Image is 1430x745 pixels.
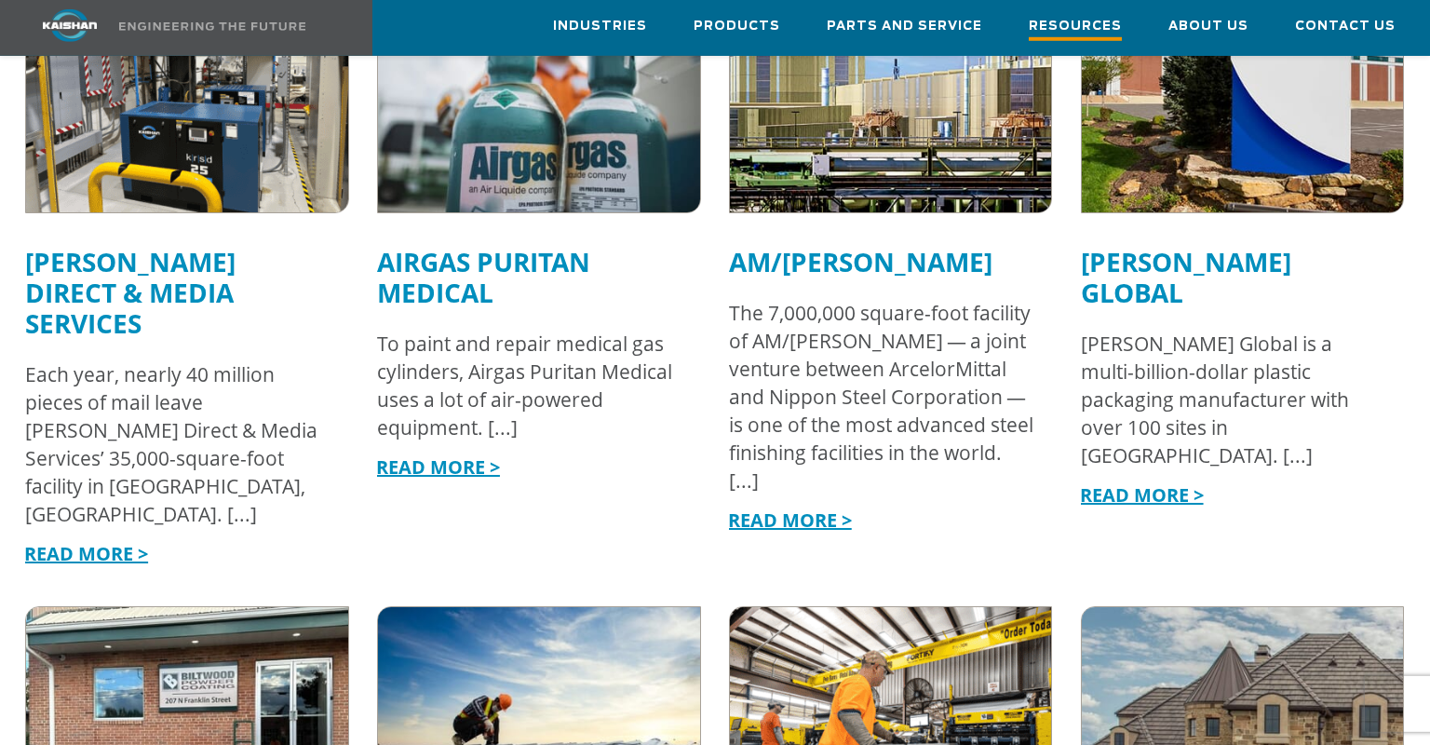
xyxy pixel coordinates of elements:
span: Contact Us [1295,16,1396,37]
div: Each year, nearly 40 million pieces of mail leave [PERSON_NAME] Direct & Media Services’ 35,000-s... [25,360,331,528]
a: About Us [1168,1,1248,51]
img: Engineering the future [119,22,305,31]
span: Industries [553,16,647,37]
a: Resources [1029,1,1122,55]
a: READ MORE > [1080,482,1204,508]
div: [PERSON_NAME] Global is a multi-billion-dollar plastic packaging manufacturer with over 100 sites... [1081,330,1386,469]
div: The 7,000,000 square-foot facility of AM/[PERSON_NAME] — a joint venture between ArcelorMittal an... [729,299,1034,494]
span: Resources [1029,16,1122,41]
a: Industries [553,1,647,51]
span: About Us [1168,16,1248,37]
a: READ MORE > [728,508,852,533]
a: Products [694,1,780,51]
a: AM/[PERSON_NAME] [729,244,992,279]
a: Airgas Puritan Medical [377,244,590,310]
span: Products [694,16,780,37]
span: Parts and Service [827,16,982,37]
div: To paint and repair medical gas cylinders, Airgas Puritan Medical uses a lot of air-powered equip... [377,330,682,441]
a: [PERSON_NAME] Global [1081,244,1291,310]
a: Parts and Service [827,1,982,51]
a: Contact Us [1295,1,1396,51]
a: READ MORE > [24,541,148,566]
a: [PERSON_NAME] Direct & Media Services [25,244,236,341]
a: READ MORE > [376,454,500,480]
